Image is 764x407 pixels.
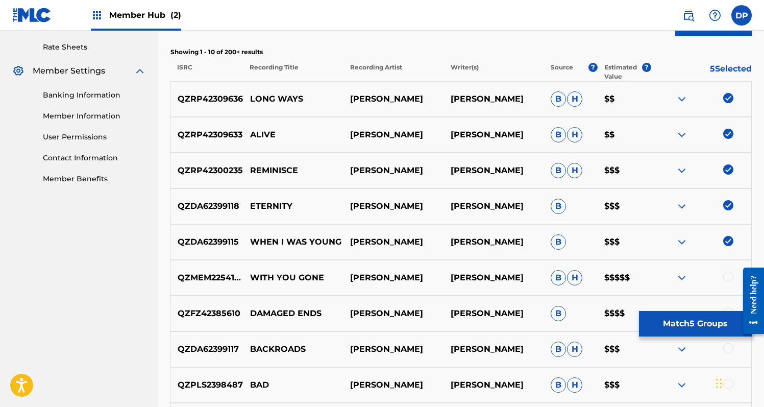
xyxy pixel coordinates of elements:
p: Showing 1 - 10 of 200+ results [170,47,752,57]
span: Member Settings [33,65,105,77]
p: [PERSON_NAME] [443,164,544,177]
p: $$$$$ [598,272,651,284]
img: search [682,9,695,21]
div: Drag [716,368,722,399]
img: deselect [723,164,733,175]
p: QZFZ42385610 [171,307,243,320]
p: ISRC [170,63,243,81]
p: 5 Selected [651,63,752,81]
span: B [551,306,566,321]
p: [PERSON_NAME] [443,379,544,391]
img: expand [134,65,146,77]
a: Banking Information [43,90,146,101]
img: deselect [723,200,733,210]
p: ALIVE [243,129,343,141]
span: B [551,199,566,214]
img: deselect [723,129,733,139]
span: H [567,342,582,357]
img: expand [676,307,688,320]
p: [PERSON_NAME] [343,93,443,105]
span: H [567,127,582,142]
img: expand [676,93,688,105]
p: Recording Artist [343,63,444,81]
img: expand [676,272,688,284]
p: [PERSON_NAME] [343,272,443,284]
p: QZDA62399117 [171,343,243,355]
p: Writer(s) [443,63,544,81]
span: H [567,377,582,393]
img: Member Settings [12,65,24,77]
p: [PERSON_NAME] [443,343,544,355]
p: QZDA62399118 [171,200,243,212]
span: B [551,163,566,178]
a: Public Search [678,5,699,26]
p: $$$ [598,164,651,177]
a: Member Information [43,111,146,122]
img: MLC Logo [12,8,52,22]
p: QZPLS2398487 [171,379,243,391]
img: Top Rightsholders [91,9,103,21]
p: LONG WAYS [243,93,343,105]
p: QZRP42309636 [171,93,243,105]
a: Rate Sheets [43,42,146,53]
img: expand [676,379,688,391]
p: [PERSON_NAME] [343,200,443,212]
span: B [551,377,566,393]
p: QZMEM2254122 [171,272,243,284]
span: H [567,270,582,285]
p: [PERSON_NAME] [343,236,443,248]
span: B [551,127,566,142]
p: $$$ [598,379,651,391]
p: [PERSON_NAME] [343,129,443,141]
p: DAMAGED ENDS [243,307,343,320]
p: Source [551,63,573,81]
p: [PERSON_NAME] [343,379,443,391]
p: QZRP42300235 [171,164,243,177]
p: Estimated Value [604,63,642,81]
p: [PERSON_NAME] [443,129,544,141]
img: deselect [723,236,733,246]
a: Member Benefits [43,174,146,184]
p: [PERSON_NAME] [443,272,544,284]
p: BAD [243,379,343,391]
span: B [551,91,566,107]
div: Help [705,5,725,26]
img: expand [676,236,688,248]
p: QZDA62399115 [171,236,243,248]
p: [PERSON_NAME] [443,200,544,212]
p: $$$ [598,236,651,248]
p: QZRP42309633 [171,129,243,141]
p: [PERSON_NAME] [443,307,544,320]
p: WHEN I WAS YOUNG [243,236,343,248]
div: User Menu [731,5,752,26]
img: expand [676,200,688,212]
p: $$$$ [598,307,651,320]
p: [PERSON_NAME] [343,164,443,177]
span: H [567,163,582,178]
img: expand [676,343,688,355]
img: expand [676,164,688,177]
a: Contact Information [43,153,146,163]
span: ? [588,63,598,72]
img: deselect [723,93,733,103]
iframe: Resource Center [735,259,764,342]
span: H [567,91,582,107]
p: [PERSON_NAME] [343,307,443,320]
p: [PERSON_NAME] [343,343,443,355]
p: REMINISCE [243,164,343,177]
span: B [551,342,566,357]
img: expand [676,129,688,141]
span: B [551,270,566,285]
span: Member Hub [109,9,181,21]
p: $$$ [598,343,651,355]
a: User Permissions [43,132,146,142]
p: $$$ [598,200,651,212]
p: $$ [598,93,651,105]
iframe: Chat Widget [713,358,764,407]
p: WITH YOU GONE [243,272,343,284]
span: ? [642,63,651,72]
p: [PERSON_NAME] [443,236,544,248]
button: Match5 Groups [639,311,752,337]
